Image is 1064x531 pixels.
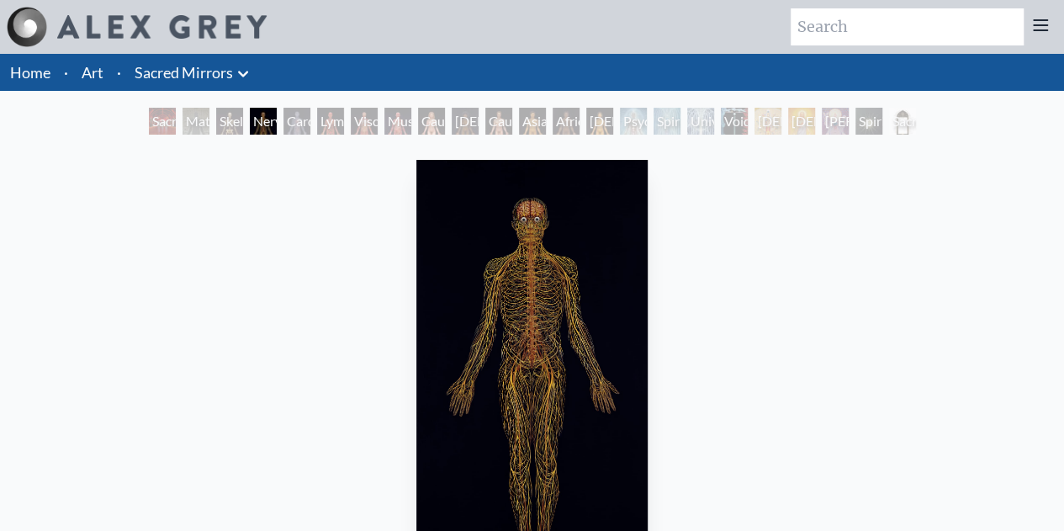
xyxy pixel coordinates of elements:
div: Cardiovascular System [283,108,310,135]
div: [DEMOGRAPHIC_DATA] [754,108,781,135]
div: Psychic Energy System [620,108,647,135]
div: Spiritual World [855,108,882,135]
input: Search [791,8,1024,45]
div: [DEMOGRAPHIC_DATA] Woman [452,108,479,135]
div: African Man [553,108,580,135]
li: · [57,54,75,91]
div: Viscera [351,108,378,135]
div: Skeletal System [216,108,243,135]
a: Art [82,61,103,84]
div: Caucasian Woman [418,108,445,135]
div: Sacred Mirrors Room, [GEOGRAPHIC_DATA] [149,108,176,135]
div: [DEMOGRAPHIC_DATA] [788,108,815,135]
div: Void Clear Light [721,108,748,135]
div: [PERSON_NAME] [822,108,849,135]
div: Lymphatic System [317,108,344,135]
a: Sacred Mirrors [135,61,233,84]
div: Universal Mind Lattice [687,108,714,135]
div: Asian Man [519,108,546,135]
div: Material World [183,108,209,135]
div: Nervous System [250,108,277,135]
div: [DEMOGRAPHIC_DATA] Woman [586,108,613,135]
div: Spiritual Energy System [654,108,680,135]
div: Muscle System [384,108,411,135]
a: Home [10,63,50,82]
li: · [110,54,128,91]
div: Sacred Mirrors Frame [889,108,916,135]
div: Caucasian Man [485,108,512,135]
